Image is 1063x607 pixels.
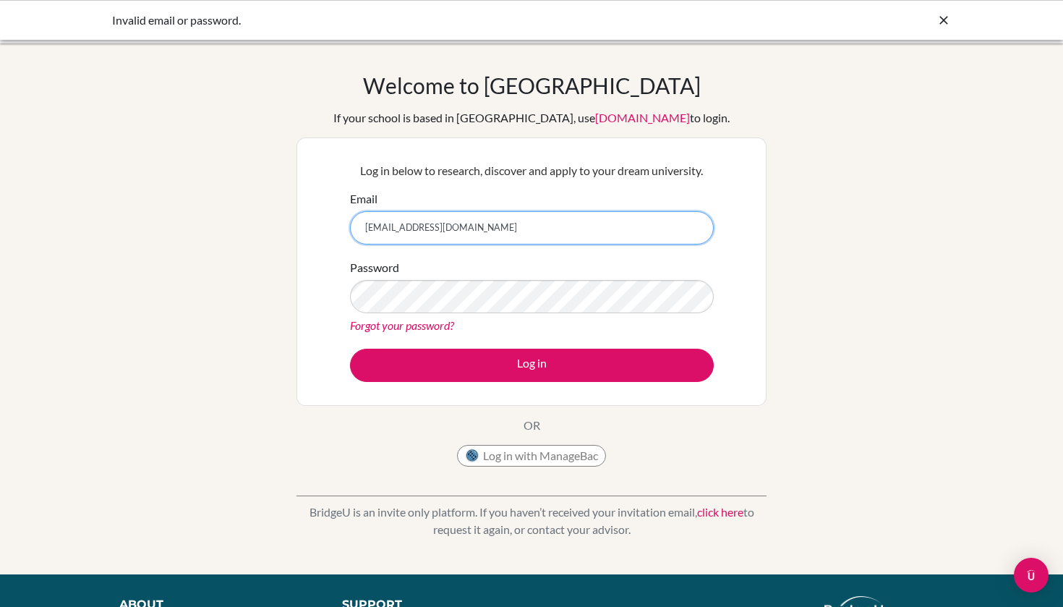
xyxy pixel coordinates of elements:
[457,445,606,467] button: Log in with ManageBac
[1014,558,1049,593] div: Open Intercom Messenger
[350,190,377,208] label: Email
[350,349,714,382] button: Log in
[350,162,714,179] p: Log in below to research, discover and apply to your dream university.
[697,505,743,519] a: click here
[595,111,690,124] a: [DOMAIN_NAME]
[350,318,454,332] a: Forgot your password?
[296,504,767,538] p: BridgeU is an invite only platform. If you haven’t received your invitation email, to request it ...
[524,417,540,434] p: OR
[363,72,701,98] h1: Welcome to [GEOGRAPHIC_DATA]
[333,109,730,127] div: If your school is based in [GEOGRAPHIC_DATA], use to login.
[350,259,399,276] label: Password
[112,12,734,29] div: Invalid email or password.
